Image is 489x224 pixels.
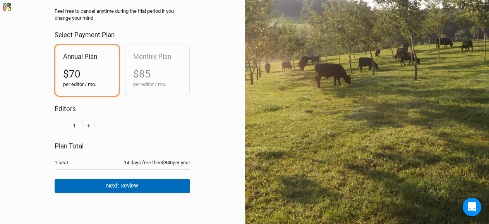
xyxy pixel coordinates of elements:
div: Monthly Plan$85per editor / mo. [125,45,189,96]
h2: Select Payment Plan [55,31,190,39]
button: Next: Review [55,179,190,193]
h2: Monthly Plan [133,53,182,60]
iframe: Intercom live chat [463,198,481,216]
span: $85 [133,68,151,80]
div: per editor / mo. [133,81,182,88]
span: $70 [63,68,81,80]
div: per editor / mo. [63,81,112,88]
button: + [82,119,94,133]
h2: Editors [55,105,190,113]
button: - [55,119,67,133]
div: Annual Plan$70per editor / mo. [55,45,119,96]
div: 1 seat [55,159,68,166]
div: 14 days free then $840 per year [124,159,190,166]
div: 1 [73,122,76,129]
h2: Plan Total [55,142,190,150]
h2: Annual Plan [63,53,112,60]
div: Feel free to cancel anytime during the trial period if you change your mind. [55,8,190,22]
